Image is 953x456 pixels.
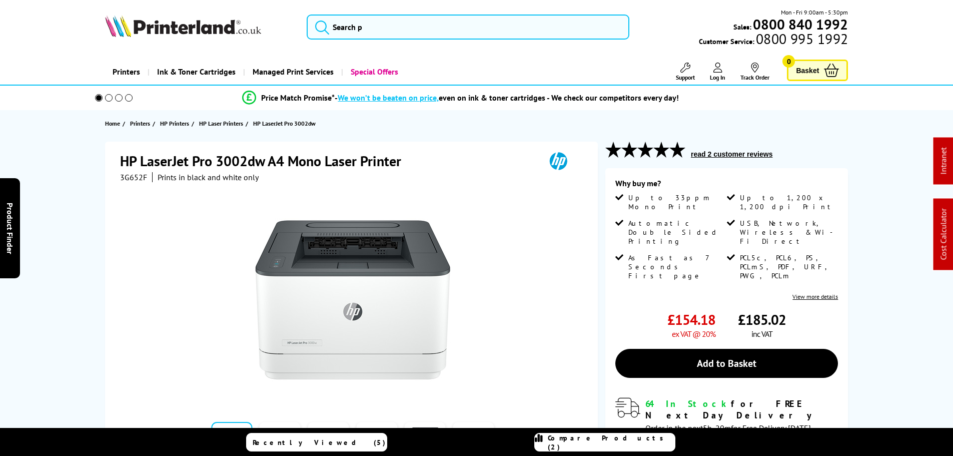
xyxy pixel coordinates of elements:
img: Printerland Logo [105,15,261,37]
span: Support [676,74,695,81]
a: Basket 0 [787,60,848,81]
input: Search p [307,15,629,40]
span: Compare Products (2) [548,433,675,451]
a: HP Laser Printers [199,118,246,129]
a: Printers [105,59,148,85]
span: 0 [782,55,795,68]
a: Special Offers [341,59,406,85]
span: Price Match Promise* [261,93,335,103]
b: 0800 840 1992 [753,15,848,34]
a: 0800 840 1992 [751,20,848,29]
span: As Fast as 7 Seconds First page [628,253,724,280]
a: Track Order [740,63,769,81]
span: HP Printers [160,118,189,129]
li: modal_Promise [82,89,840,107]
div: - even on ink & toner cartridges - We check our competitors every day! [335,93,679,103]
a: Cost Calculator [938,209,948,260]
img: HP [535,152,581,170]
a: HP Printers [160,118,192,129]
span: Up to 1,200 x 1,200 dpi Print [740,193,836,211]
a: Printerland Logo [105,15,295,39]
span: PCL5c, PCL6, PS, PCLmS, PDF, URF, PWG, PCLm [740,253,836,280]
span: Mon - Fri 9:00am - 5:30pm [781,8,848,17]
a: Support [676,63,695,81]
span: Product Finder [5,202,15,254]
span: Order in the next for Free Delivery [DATE] 27 August! [645,423,811,444]
span: 0800 995 1992 [754,34,848,44]
span: Home [105,118,120,129]
span: £154.18 [667,310,715,329]
h1: HP LaserJet Pro 3002dw A4 Mono Laser Printer [120,152,411,170]
span: Printers [130,118,150,129]
a: Ink & Toner Cartridges [148,59,243,85]
span: Recently Viewed (5) [253,438,386,447]
a: View more details [792,293,838,300]
img: HP LaserJet Pro 3002dw [255,202,451,398]
div: modal_delivery [615,398,838,444]
div: for FREE Next Day Delivery [645,398,838,421]
span: Customer Service: [699,34,848,46]
span: Sales: [733,22,751,32]
div: Why buy me? [615,178,838,193]
a: Log In [710,63,725,81]
button: read 2 customer reviews [688,150,775,159]
a: Home [105,118,123,129]
a: Recently Viewed (5) [246,433,387,451]
span: We won’t be beaten on price, [338,93,439,103]
span: USB, Network, Wireless & Wi-Fi Direct [740,219,836,246]
span: Up to 33ppm Mono Print [628,193,724,211]
span: £185.02 [738,310,786,329]
a: Compare Products (2) [534,433,675,451]
a: Add to Basket [615,349,838,378]
a: Managed Print Services [243,59,341,85]
span: inc VAT [751,329,772,339]
span: Ink & Toner Cartridges [157,59,236,85]
span: Basket [796,64,819,77]
a: Printers [130,118,153,129]
span: HP Laser Printers [199,118,243,129]
span: ex VAT @ 20% [672,329,715,339]
span: Automatic Double Sided Printing [628,219,724,246]
span: 64 In Stock [645,398,731,409]
a: Intranet [938,148,948,175]
i: Prints in black and white only [158,172,259,182]
span: Log In [710,74,725,81]
span: HP LaserJet Pro 3002dw [253,120,316,127]
span: 3G652F [120,172,147,182]
span: 5h, 20m [703,423,731,433]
